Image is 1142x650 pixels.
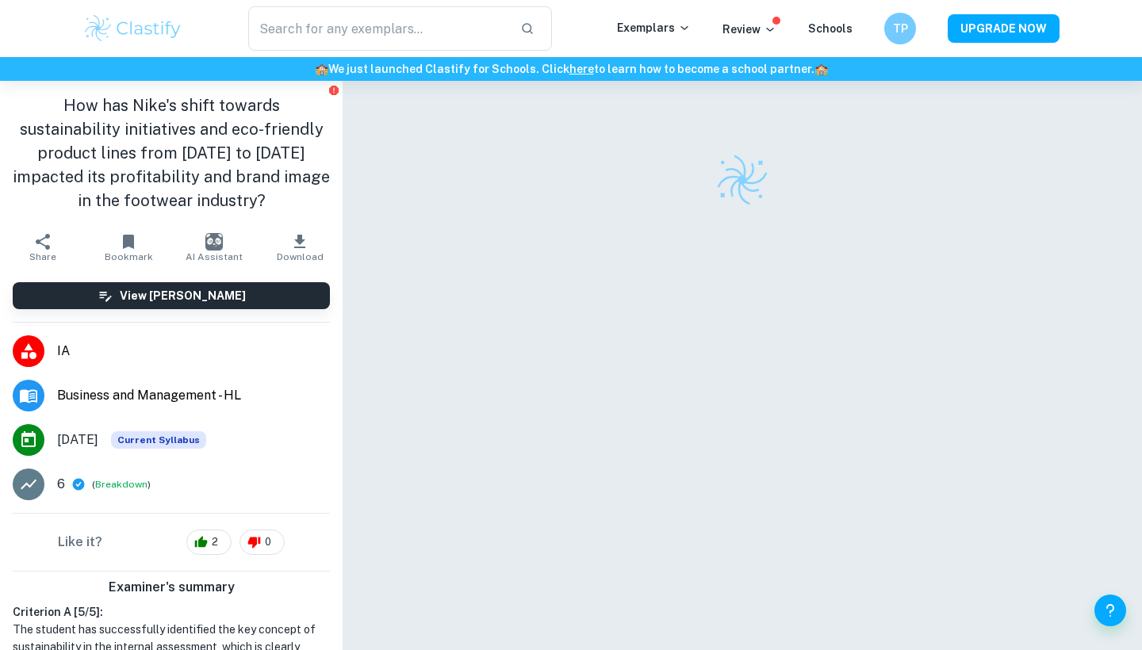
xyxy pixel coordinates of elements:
p: 6 [57,475,65,494]
a: here [569,63,594,75]
p: Exemplars [617,19,691,36]
span: IA [57,342,330,361]
div: 0 [240,530,285,555]
img: Clastify logo [715,152,770,208]
img: AI Assistant [205,233,223,250]
span: Current Syllabus [111,431,206,449]
button: Report issue [328,84,339,96]
span: Business and Management - HL [57,386,330,405]
span: 2 [203,534,227,550]
h6: Examiner's summary [6,578,336,597]
h6: TP [891,20,910,37]
div: 2 [186,530,232,555]
span: Bookmark [105,251,153,262]
button: Breakdown [95,477,148,491]
button: TP [884,13,916,44]
p: Review [722,21,776,38]
input: Search for any exemplars... [248,6,508,51]
span: Share [29,251,56,262]
button: AI Assistant [171,225,257,270]
span: Download [277,251,324,262]
span: ( ) [92,477,151,492]
span: [DATE] [57,430,98,449]
h1: How has Nike's shift towards sustainability initiatives and eco-friendly product lines from [DATE... [13,94,330,212]
h6: Like it? [58,533,102,552]
button: UPGRADE NOW [948,14,1060,43]
span: 🏫 [315,63,328,75]
div: This exemplar is based on the current syllabus. Feel free to refer to it for inspiration/ideas wh... [111,431,206,449]
img: Clastify logo [82,13,183,44]
a: Schools [808,22,853,35]
button: View [PERSON_NAME] [13,282,330,309]
h6: We just launched Clastify for Schools. Click to learn how to become a school partner. [3,60,1139,78]
button: Help and Feedback [1094,595,1126,626]
button: Bookmark [86,225,171,270]
span: 0 [256,534,280,550]
button: Download [257,225,343,270]
h6: View [PERSON_NAME] [120,287,246,304]
span: AI Assistant [186,251,243,262]
span: 🏫 [814,63,828,75]
h6: Criterion A [ 5 / 5 ]: [13,603,330,621]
